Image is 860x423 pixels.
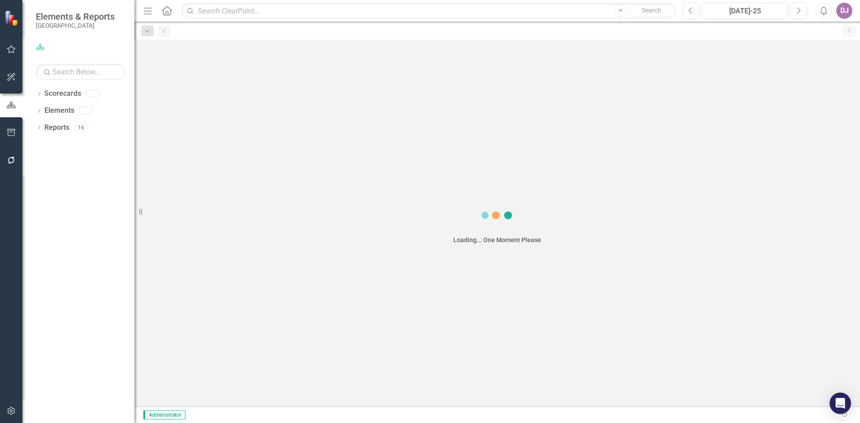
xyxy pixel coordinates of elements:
a: Elements [44,106,74,116]
a: Reports [44,123,69,133]
div: Open Intercom Messenger [830,393,851,414]
button: Search [629,4,674,17]
span: Search [642,7,661,14]
img: ClearPoint Strategy [4,10,20,26]
span: Elements & Reports [36,11,115,22]
small: [GEOGRAPHIC_DATA] [36,22,115,29]
div: Loading... One Moment Please [453,235,541,244]
span: Administrator [143,410,185,419]
a: Scorecards [44,89,81,99]
button: [DATE]-25 [702,3,788,19]
div: [DATE]-25 [705,6,785,17]
input: Search ClearPoint... [181,3,676,19]
div: 16 [74,124,88,131]
input: Search Below... [36,64,125,80]
button: DJ [836,3,852,19]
